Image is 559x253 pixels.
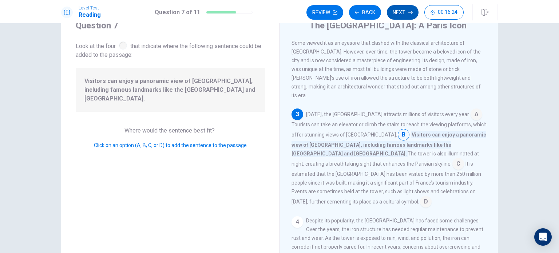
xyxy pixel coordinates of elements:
[306,5,343,20] button: Review
[76,40,265,59] span: Look at the four that indicate where the following sentence could be added to the passage:
[420,196,432,207] span: D
[79,11,101,19] h1: Reading
[292,108,303,120] div: 3
[438,9,457,15] span: 00:16:24
[292,23,482,98] span: Originally, the [GEOGRAPHIC_DATA] was criticized by many [DEMOGRAPHIC_DATA] and artists who thoug...
[452,158,464,170] span: C
[534,228,552,246] div: Open Intercom Messenger
[292,131,486,157] span: Visitors can enjoy a panoramic view of [GEOGRAPHIC_DATA], including famous landmarks like the [GE...
[124,127,216,134] span: Where would the sentence best fit?
[94,142,247,148] span: Click on an option (A, B, C, or D) to add the sentence to the passage
[84,77,256,103] span: Visitors can enjoy a panoramic view of [GEOGRAPHIC_DATA], including famous landmarks like the [GE...
[309,20,467,31] h4: The [GEOGRAPHIC_DATA]: A Paris Icon
[76,20,265,31] h4: Question 7
[79,5,101,11] span: Level Test
[349,5,381,20] button: Back
[387,5,419,20] button: Next
[292,161,481,205] span: It is estimated that the [GEOGRAPHIC_DATA] has been visited by more than 250 million people since...
[424,5,464,20] button: 00:16:24
[398,129,409,141] span: B
[155,8,200,17] h1: Question 7 of 11
[306,111,470,117] span: [DATE], the [GEOGRAPHIC_DATA] attracts millions of visitors every year.
[471,108,482,120] span: A
[292,122,487,138] span: Tourists can take an elevator or climb the stairs to reach the viewing platforms, which offer stu...
[292,216,303,228] div: 4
